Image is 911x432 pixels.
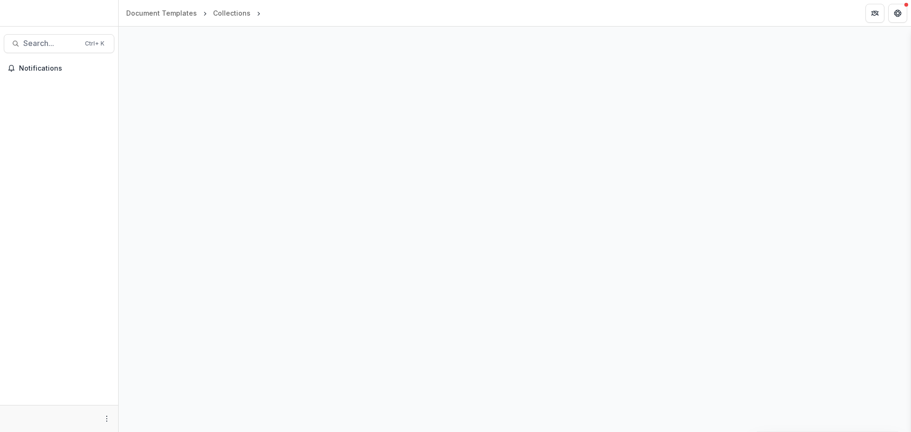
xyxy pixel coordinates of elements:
a: Collections [209,6,254,20]
button: Notifications [4,61,114,76]
button: More [101,413,112,424]
button: Get Help [888,4,907,23]
div: Document Templates [126,8,197,18]
span: Search... [23,39,79,48]
div: Collections [213,8,251,18]
span: Notifications [19,64,111,73]
button: Search... [4,34,114,53]
div: Ctrl + K [83,38,106,49]
a: Document Templates [122,6,201,20]
button: Partners [865,4,884,23]
nav: breadcrumb [122,6,303,20]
